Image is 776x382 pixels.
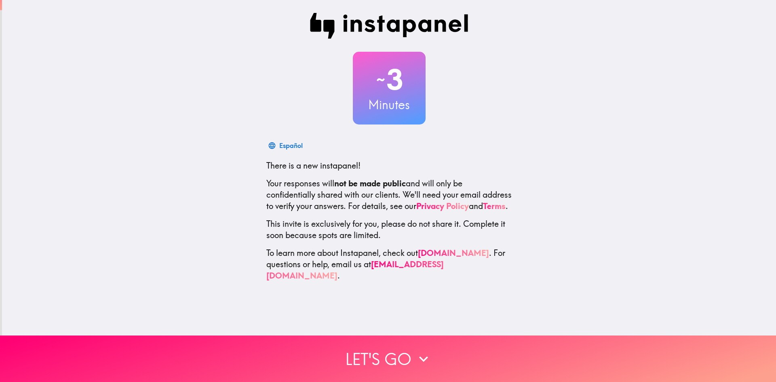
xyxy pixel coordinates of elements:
[483,201,506,211] a: Terms
[334,178,406,188] b: not be made public
[310,13,468,39] img: Instapanel
[266,247,512,281] p: To learn more about Instapanel, check out . For questions or help, email us at .
[375,68,386,92] span: ~
[266,259,444,281] a: [EMAIL_ADDRESS][DOMAIN_NAME]
[279,140,303,151] div: Español
[266,137,306,154] button: Español
[353,63,426,96] h2: 3
[416,201,469,211] a: Privacy Policy
[266,160,361,171] span: There is a new instapanel!
[418,248,489,258] a: [DOMAIN_NAME]
[353,96,426,113] h3: Minutes
[266,218,512,241] p: This invite is exclusively for you, please do not share it. Complete it soon because spots are li...
[266,178,512,212] p: Your responses will and will only be confidentially shared with our clients. We'll need your emai...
